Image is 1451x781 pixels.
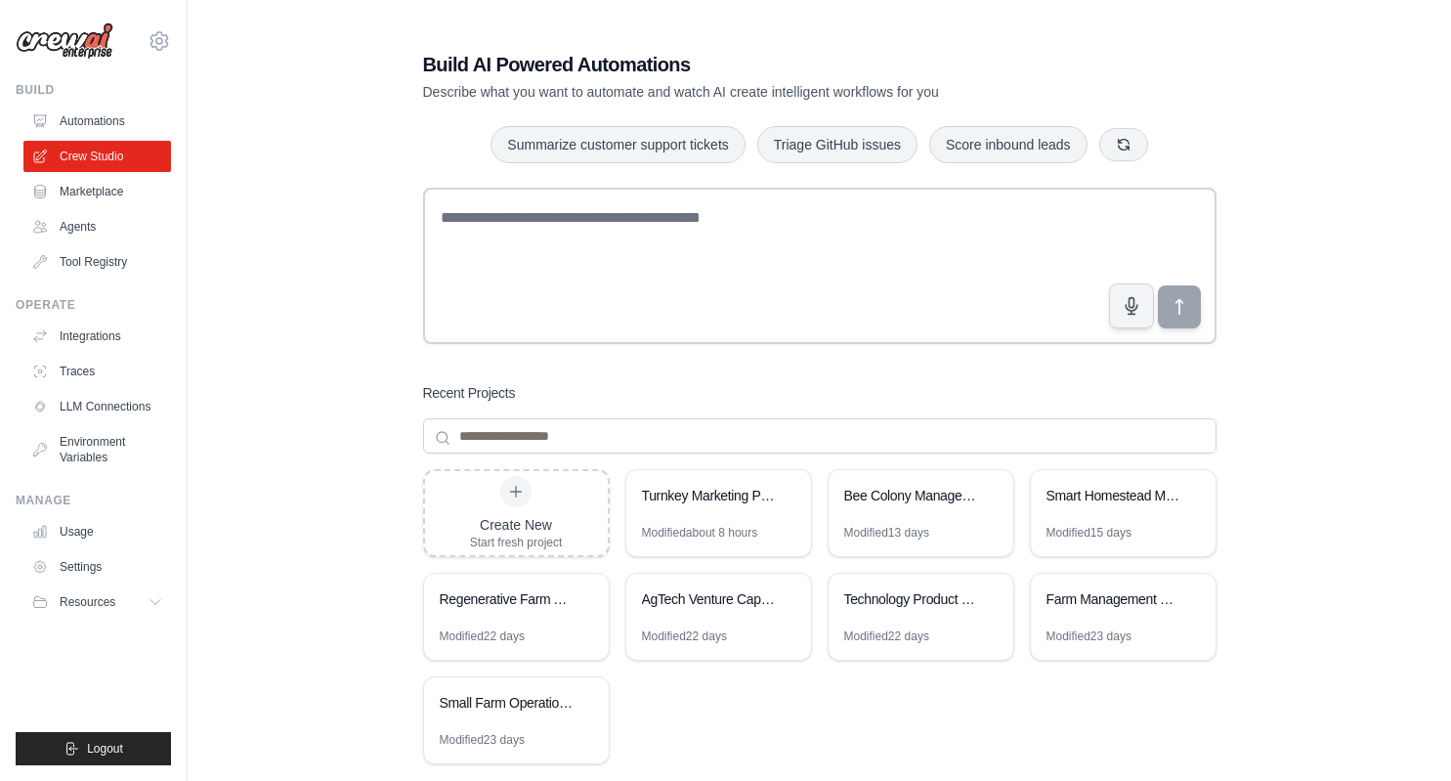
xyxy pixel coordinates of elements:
[1109,283,1154,328] button: Click to speak your automation idea
[1046,525,1131,541] div: Modified 15 days
[1046,589,1180,609] div: Farm Management System
[16,22,113,60] img: Logo
[844,486,978,505] div: Bee Colony Management System
[929,126,1088,163] button: Score inbound leads
[423,82,1080,102] p: Describe what you want to automate and watch AI create intelligent workflows for you
[23,211,171,242] a: Agents
[23,321,171,352] a: Integrations
[470,515,563,535] div: Create New
[23,246,171,278] a: Tool Registry
[757,126,918,163] button: Triage GitHub issues
[23,516,171,547] a: Usage
[440,629,525,644] div: Modified 22 days
[642,589,776,609] div: AgTech Venture Capital Accelerator
[642,486,776,505] div: Turnkey Marketing Package Designer
[23,426,171,473] a: Environment Variables
[642,525,758,541] div: Modified about 8 hours
[1046,486,1180,505] div: Smart Homestead Management System
[470,535,563,550] div: Start fresh project
[440,732,525,748] div: Modified 23 days
[440,589,574,609] div: Regenerative Farm AI Monitor
[491,126,745,163] button: Summarize customer support tickets
[60,594,115,610] span: Resources
[87,741,123,757] span: Logout
[23,391,171,422] a: LLM Connections
[844,525,929,541] div: Modified 13 days
[16,493,171,508] div: Manage
[16,732,171,765] button: Logout
[16,297,171,313] div: Operate
[23,356,171,387] a: Traces
[844,589,978,609] div: Technology Product Research Automation
[423,383,516,403] h3: Recent Projects
[23,106,171,137] a: Automations
[423,51,1080,78] h1: Build AI Powered Automations
[23,586,171,618] button: Resources
[1099,128,1148,161] button: Get new suggestions
[440,693,574,713] div: Small Farm Operations Manager
[23,176,171,207] a: Marketplace
[642,629,727,644] div: Modified 22 days
[23,141,171,172] a: Crew Studio
[16,82,171,98] div: Build
[23,551,171,583] a: Settings
[844,629,929,644] div: Modified 22 days
[1046,629,1131,644] div: Modified 23 days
